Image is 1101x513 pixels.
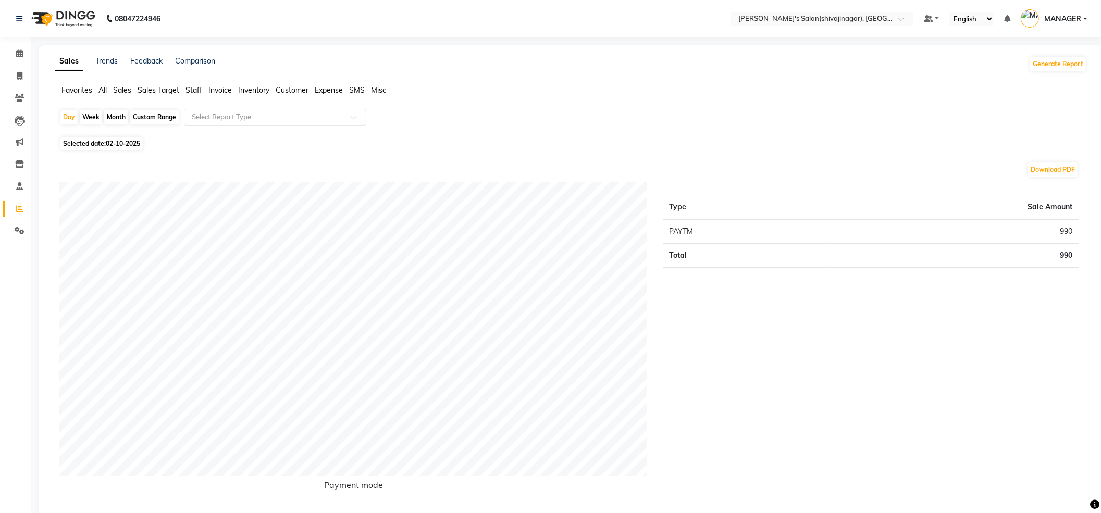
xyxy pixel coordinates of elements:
h6: Payment mode [59,480,648,494]
span: Customer [276,85,308,95]
th: Type [663,195,825,220]
button: Download PDF [1028,162,1078,177]
span: Sales [113,85,131,95]
span: 02-10-2025 [106,140,140,147]
td: 990 [825,219,1079,244]
img: logo [27,4,98,33]
td: Total [663,244,825,268]
a: Feedback [130,56,163,66]
td: 990 [825,244,1079,268]
span: SMS [349,85,365,95]
a: Trends [95,56,118,66]
a: Comparison [175,56,215,66]
span: Favorites [61,85,92,95]
img: MANAGER [1021,9,1039,28]
button: Generate Report [1030,57,1086,71]
span: Inventory [238,85,269,95]
div: Custom Range [130,110,179,124]
b: 08047224946 [115,4,160,33]
span: Selected date: [60,137,143,150]
div: Week [80,110,102,124]
span: Expense [315,85,343,95]
th: Sale Amount [825,195,1079,220]
div: Day [60,110,78,124]
span: Staff [185,85,202,95]
span: Misc [371,85,386,95]
span: All [98,85,107,95]
span: Sales Target [138,85,179,95]
span: Invoice [208,85,232,95]
div: Month [104,110,128,124]
a: Sales [55,52,83,71]
td: PAYTM [663,219,825,244]
span: MANAGER [1044,14,1081,24]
